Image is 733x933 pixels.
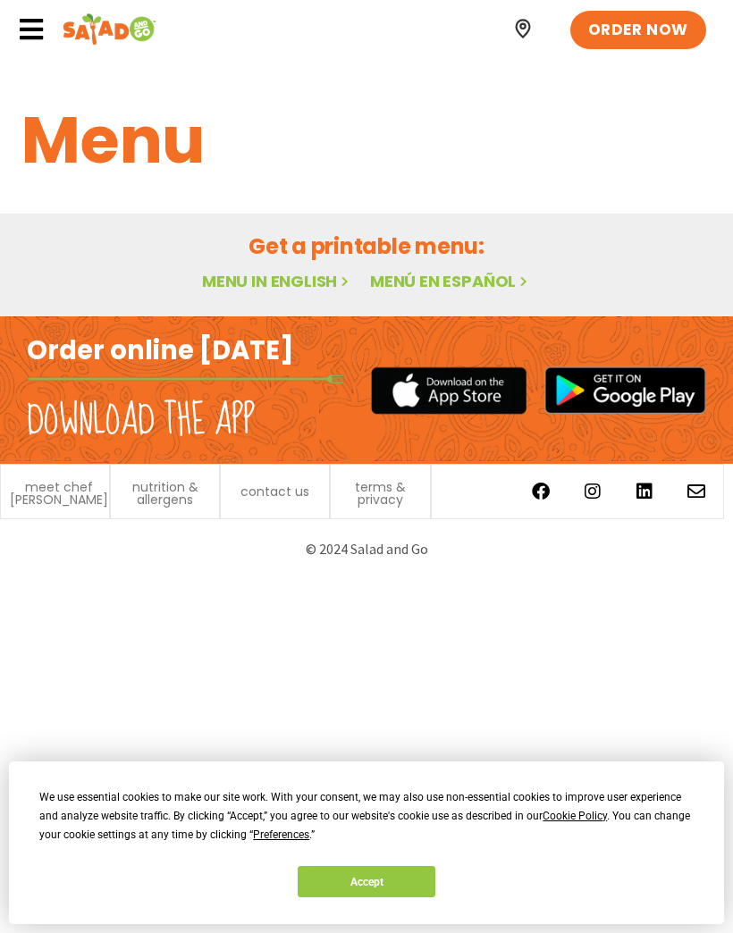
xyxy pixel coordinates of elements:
[18,537,715,561] p: © 2024 Salad and Go
[298,866,435,897] button: Accept
[202,270,352,292] a: Menu in English
[21,92,712,189] h1: Menu
[10,481,108,506] a: meet chef [PERSON_NAME]
[340,481,421,506] a: terms & privacy
[588,20,688,41] span: ORDER NOW
[543,810,607,822] span: Cookie Policy
[570,11,706,50] a: ORDER NOW
[120,481,210,506] a: nutrition & allergens
[371,365,527,416] img: appstore
[27,334,294,368] h2: Order online [DATE]
[9,761,724,924] div: Cookie Consent Prompt
[63,12,156,47] img: Header logo
[253,828,309,841] span: Preferences
[21,231,712,262] h2: Get a printable menu:
[39,788,693,845] div: We use essential cookies to make our site work. With your consent, we may also use non-essential ...
[240,485,309,498] a: contact us
[544,366,706,414] img: google_play
[27,374,344,383] img: fork
[370,270,531,292] a: Menú en español
[27,396,255,446] h2: Download the app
